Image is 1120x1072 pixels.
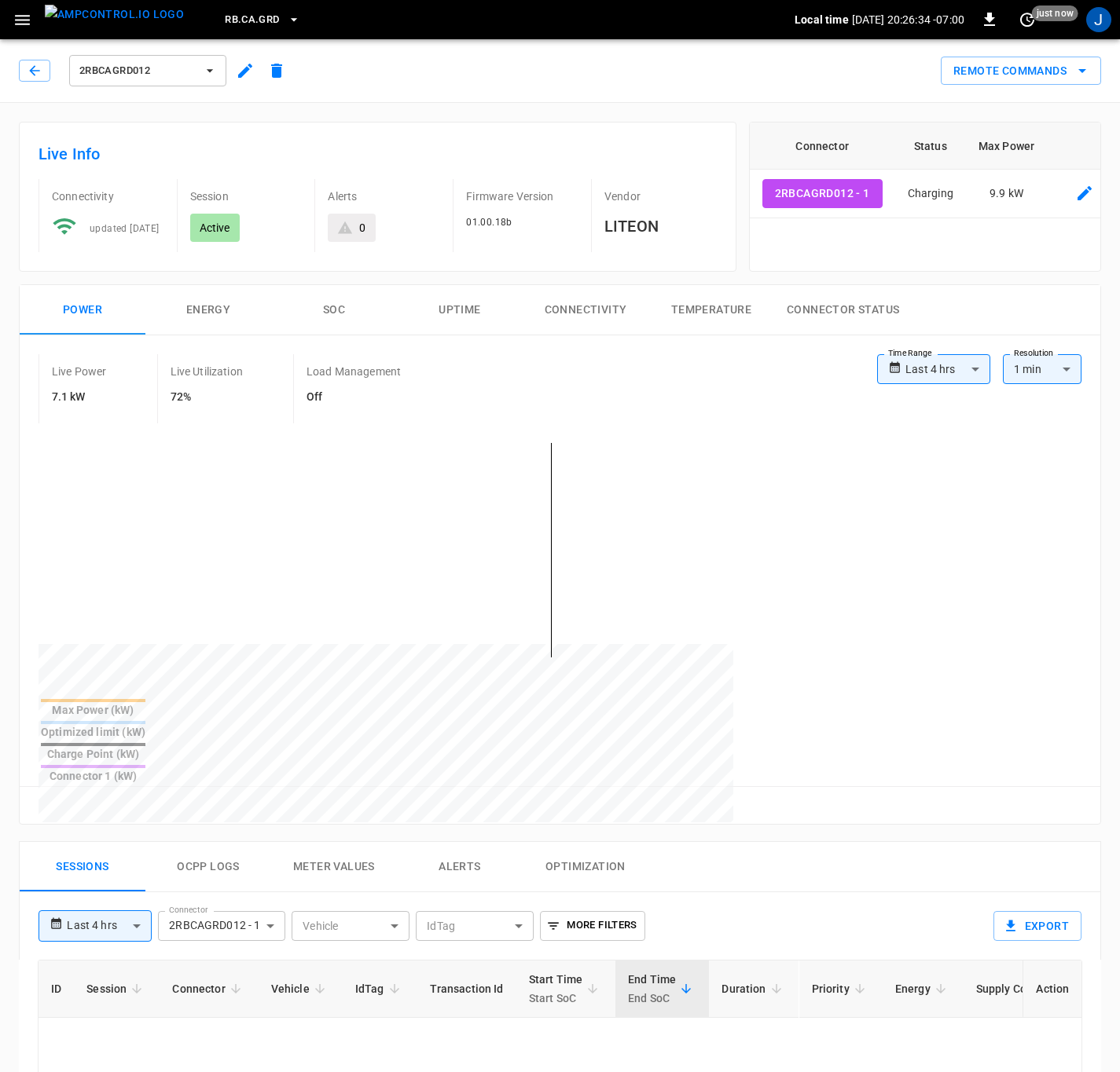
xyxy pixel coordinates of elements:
div: End Time [628,970,676,1008]
div: remote commands options [941,57,1101,86]
h6: Live Info [39,141,717,166]
span: Start TimeStart SoC [529,970,604,1008]
button: 2RBCAGRD012 - 1 [762,179,883,208]
label: Connector [169,904,208,917]
label: Resolution [1014,347,1053,360]
button: Connector Status [774,285,912,335]
button: Export [993,911,1081,941]
button: Ocpp logs [145,842,271,892]
p: Session [190,188,303,204]
button: More Filters [540,911,644,941]
span: RB.CA.GRD [225,11,279,29]
div: Supply Cost [976,975,1067,1003]
span: 2RBCAGRD012 [79,62,196,80]
th: Transaction Id [417,960,516,1018]
th: Action [1023,960,1081,1018]
button: Remote Commands [941,57,1101,86]
p: Vendor [604,188,717,204]
button: Alerts [397,842,523,892]
button: Power [20,285,145,335]
span: 01.00.18b [466,217,512,228]
th: Status [895,123,966,170]
h6: 72% [171,389,243,406]
p: Live Utilization [171,364,243,379]
div: Last 4 hrs [905,354,990,384]
button: Energy [145,285,271,335]
button: Connectivity [523,285,648,335]
div: 0 [359,220,365,236]
p: Active [200,220,230,236]
h6: 7.1 kW [52,389,107,406]
span: updated [DATE] [90,223,160,234]
span: just now [1032,5,1078,21]
td: Charging [895,170,966,218]
div: profile-icon [1086,7,1111,32]
span: Energy [895,979,951,998]
p: End SoC [628,989,676,1008]
button: set refresh interval [1015,7,1040,32]
button: Temperature [648,285,774,335]
button: SOC [271,285,397,335]
p: Start SoC [529,989,583,1008]
th: ID [39,960,74,1018]
button: Optimization [523,842,648,892]
span: Connector [172,979,245,998]
p: Alerts [328,188,440,204]
p: Firmware Version [466,188,578,204]
span: Duration [722,979,786,998]
div: Last 4 hrs [67,911,152,941]
h6: Off [307,389,401,406]
button: Meter Values [271,842,397,892]
p: Local time [795,12,849,27]
p: Connectivity [52,188,164,204]
img: ampcontrol.io logo [45,5,184,24]
span: End TimeEnd SoC [628,970,696,1008]
div: 1 min [1003,354,1081,384]
button: RB.CA.GRD [218,5,306,35]
th: Connector [750,123,895,170]
td: 9.9 kW [966,170,1047,218]
span: Vehicle [271,979,330,998]
div: Start Time [529,970,583,1008]
span: Session [86,979,147,998]
button: 2RBCAGRD012 [69,55,226,86]
span: IdTag [355,979,405,998]
th: Max Power [966,123,1047,170]
label: Time Range [888,347,932,360]
p: Load Management [307,364,401,379]
div: 2RBCAGRD012 - 1 [158,911,285,941]
p: Live Power [52,364,107,379]
p: [DATE] 20:26:34 -07:00 [852,12,964,27]
h6: LITEON [604,214,717,239]
span: Priority [812,979,870,998]
button: Uptime [397,285,523,335]
button: Sessions [20,842,145,892]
